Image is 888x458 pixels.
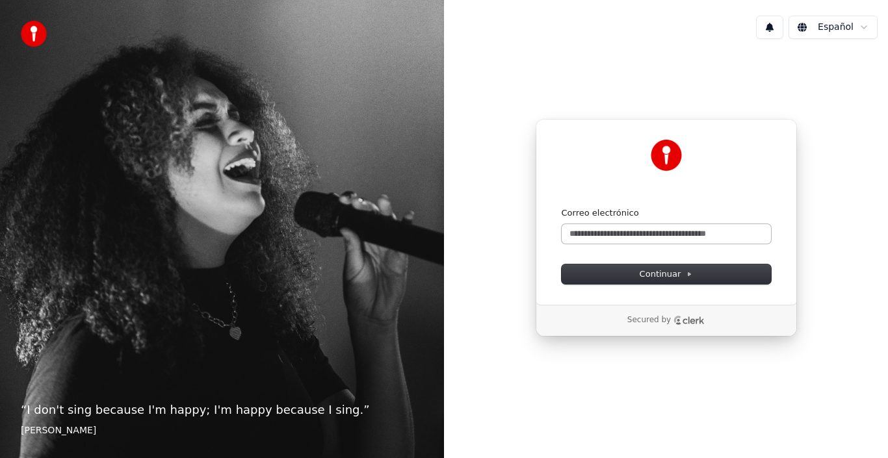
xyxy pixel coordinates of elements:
[21,401,423,419] p: “ I don't sing because I'm happy; I'm happy because I sing. ”
[21,424,423,437] footer: [PERSON_NAME]
[21,21,47,47] img: youka
[651,140,682,171] img: Youka
[640,268,693,280] span: Continuar
[562,264,771,284] button: Continuar
[627,315,671,325] p: Secured by
[562,207,639,219] label: Correo electrónico
[673,316,705,325] a: Clerk logo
